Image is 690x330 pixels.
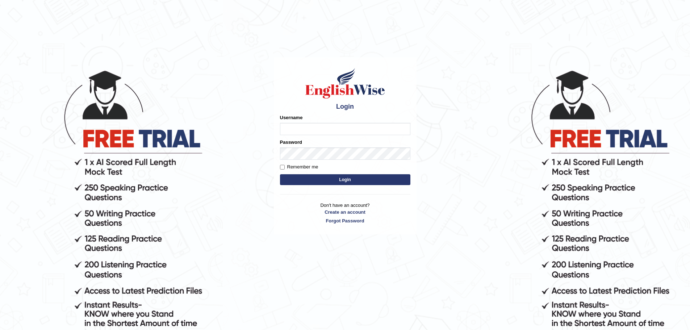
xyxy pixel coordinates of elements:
p: Don't have an account? [280,202,410,224]
button: Login [280,174,410,185]
label: Remember me [280,163,318,171]
img: Logo of English Wise sign in for intelligent practice with AI [304,67,386,100]
a: Create an account [280,209,410,216]
label: Username [280,114,303,121]
h4: Login [280,103,410,110]
label: Password [280,139,302,146]
a: Forgot Password [280,217,410,224]
input: Remember me [280,165,285,170]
